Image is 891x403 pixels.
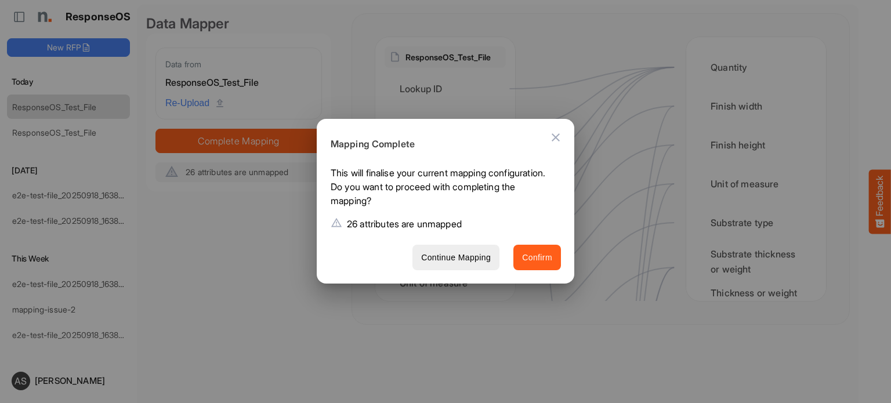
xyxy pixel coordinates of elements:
[421,250,491,265] span: Continue Mapping
[513,245,561,271] button: Confirm
[347,217,462,231] p: 26 attributes are unmapped
[522,250,552,265] span: Confirm
[542,124,570,151] button: Close dialog
[331,166,552,212] p: This will finalise your current mapping configuration. Do you want to proceed with completing the...
[412,245,499,271] button: Continue Mapping
[331,137,552,152] h6: Mapping Complete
